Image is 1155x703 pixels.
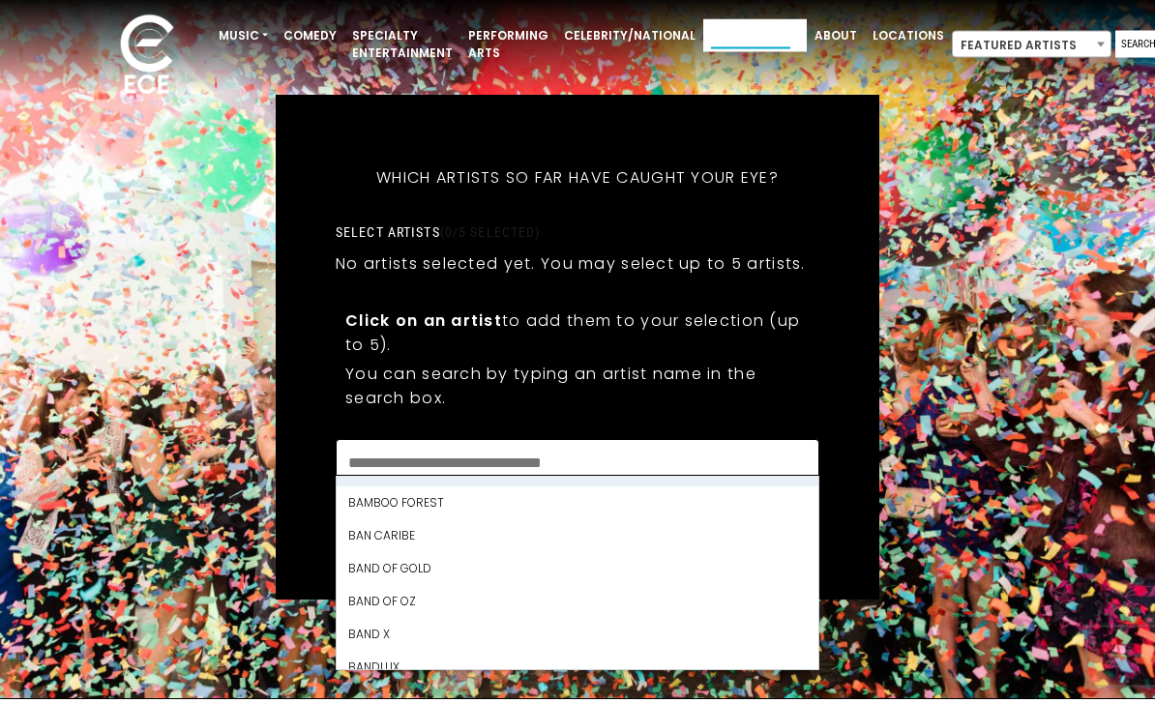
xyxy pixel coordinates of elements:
[460,23,556,73] a: Performing Arts
[99,14,195,107] img: ece_new_logo_whitev2-1.png
[337,557,818,590] li: Band Of Gold
[953,36,1111,63] span: Featured Artists
[703,23,807,56] a: Event Types
[276,23,344,56] a: Comedy
[345,314,502,337] strong: Click on an artist
[337,524,818,557] li: Ban Caribe
[807,23,865,56] a: About
[337,590,818,623] li: Band of Oz
[337,656,818,688] li: BanDlux
[336,148,819,218] h5: Which artists so far have caught your eye?
[336,228,540,246] label: Select artists
[348,456,807,474] textarea: Search
[345,313,810,362] p: to add them to your selection (up to 5).
[865,23,952,56] a: Locations
[440,229,541,245] span: (0/5 selected)
[336,256,806,280] p: No artists selected yet. You may select up to 5 artists.
[211,23,276,56] a: Music
[337,491,818,524] li: Bamboo Forest
[344,23,460,73] a: Specialty Entertainment
[556,23,703,56] a: Celebrity/National
[952,35,1111,62] span: Featured Artists
[345,366,810,415] p: You can search by typing an artist name in the search box.
[337,623,818,656] li: Band X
